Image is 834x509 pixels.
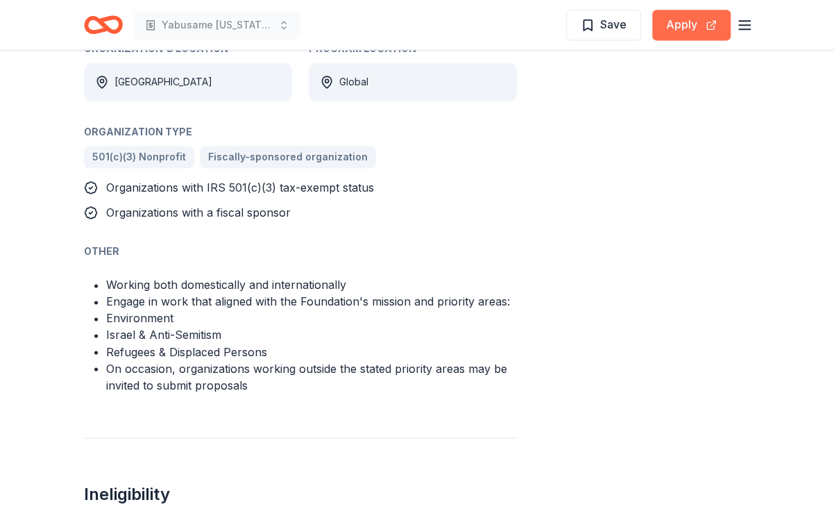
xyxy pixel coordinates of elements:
li: Engage in work that aligned with the Foundation's mission and priority areas: [106,293,517,310]
button: Save [566,10,641,40]
li: On occasion, organizations working outside the stated priority areas may be invited to submit pro... [106,360,517,393]
span: Save [600,15,627,33]
span: Organizations with IRS 501(c)(3) tax-exempt status [106,181,374,194]
button: Yabusame [US_STATE] 2026 [134,11,300,39]
button: Apply [652,10,731,40]
div: Other [84,243,517,260]
div: Organization Type [84,124,517,140]
h2: Ineligibility [84,483,517,505]
li: Environment [106,310,517,326]
a: Home [84,8,123,41]
span: Fiscally-sponsored organization [208,149,368,165]
a: Fiscally-sponsored organization [200,146,376,168]
span: 501(c)(3) Nonprofit [92,149,186,165]
a: 501(c)(3) Nonprofit [84,146,194,168]
li: Working both domestically and internationally [106,276,517,293]
div: [GEOGRAPHIC_DATA] [114,74,212,90]
span: Yabusame [US_STATE] 2026 [162,17,273,33]
span: Organizations with a fiscal sponsor [106,206,291,219]
div: Global [339,74,368,90]
li: Refugees & Displaced Persons [106,343,517,360]
li: Israel & Anti-Semitism [106,326,517,343]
